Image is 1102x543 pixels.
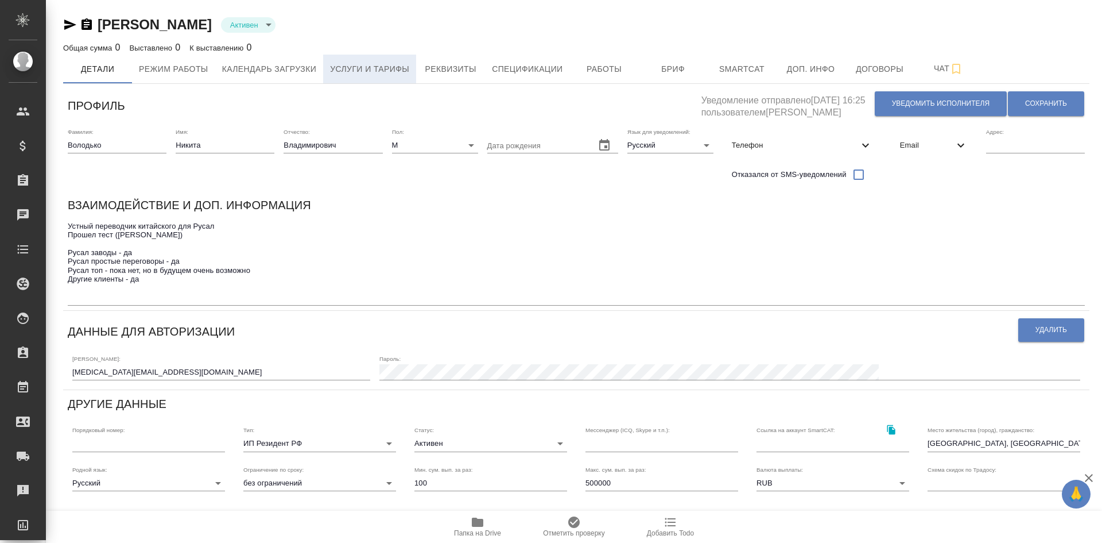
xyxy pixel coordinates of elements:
[72,356,121,361] label: [PERSON_NAME]:
[429,511,526,543] button: Папка на Drive
[72,475,225,491] div: Русский
[646,62,701,76] span: Бриф
[949,62,963,76] svg: Подписаться
[647,529,694,537] span: Добавить Todo
[723,133,882,158] div: Телефон
[892,99,990,109] span: Уведомить исполнителя
[423,62,478,76] span: Реквизиты
[243,428,254,433] label: Тип:
[379,356,401,361] label: Пароль:
[222,62,317,76] span: Календарь загрузки
[227,20,262,30] button: Активен
[526,511,622,543] button: Отметить проверку
[1062,480,1091,509] button: 🙏
[63,44,115,52] p: Общая сумма
[68,196,311,214] h6: Взаимодействие и доп. информация
[732,140,859,151] span: Телефон
[756,428,835,433] label: Ссылка на аккаунт SmartCAT:
[284,129,310,134] label: Отчество:
[68,322,235,341] h6: Данные для авторизации
[1018,318,1084,342] button: Удалить
[900,140,954,151] span: Email
[130,44,176,52] p: Выставлено
[68,395,166,413] h6: Другие данные
[454,529,501,537] span: Папка на Drive
[63,41,121,55] div: 0
[189,44,246,52] p: К выставлению
[80,18,94,32] button: Скопировать ссылку
[68,129,94,134] label: Фамилия:
[715,62,770,76] span: Smartcat
[68,97,125,115] h6: Профиль
[928,428,1034,433] label: Место жительства (город), гражданство:
[130,41,181,55] div: 0
[875,91,1007,116] button: Уведомить исполнителя
[756,467,803,472] label: Валюта выплаты:
[98,17,212,32] a: [PERSON_NAME]
[1008,91,1084,116] button: Сохранить
[68,222,1085,302] textarea: Устный переводчик китайского для Русал Прошел тест ([PERSON_NAME]) Русал заводы - да Русал просты...
[243,436,396,452] div: ИП Резидент РФ
[63,18,77,32] button: Скопировать ссылку для ЯМессенджера
[1025,99,1067,109] span: Сохранить
[392,137,478,153] div: М
[70,62,125,76] span: Детали
[414,428,434,433] label: Статус:
[585,467,646,472] label: Макс. сум. вып. за раз:
[139,62,208,76] span: Режим работы
[492,62,562,76] span: Спецификации
[243,467,304,472] label: Ограничение по сроку:
[1035,325,1067,335] span: Удалить
[1066,482,1086,506] span: 🙏
[414,436,567,452] div: Активен
[627,137,713,153] div: Русский
[627,129,690,134] label: Язык для уведомлений:
[543,529,604,537] span: Отметить проверку
[176,129,188,134] label: Имя:
[891,133,977,158] div: Email
[72,467,107,472] label: Родной язык:
[243,475,396,491] div: без ограничений
[72,428,125,433] label: Порядковый номер:
[392,129,404,134] label: Пол:
[330,62,409,76] span: Услуги и тарифы
[928,467,996,472] label: Схема скидок по Традосу:
[221,17,275,33] div: Активен
[921,61,976,76] span: Чат
[732,169,847,180] span: Отказался от SMS-уведомлений
[585,428,670,433] label: Мессенджер (ICQ, Skype и т.п.):
[414,467,473,472] label: Мин. сум. вып. за раз:
[577,62,632,76] span: Работы
[783,62,839,76] span: Доп. инфо
[879,418,903,441] button: Скопировать ссылку
[189,41,251,55] div: 0
[622,511,719,543] button: Добавить Todo
[701,88,874,119] h5: Уведомление отправлено [DATE] 16:25 пользователем [PERSON_NAME]
[852,62,907,76] span: Договоры
[756,475,909,491] div: RUB
[986,129,1004,134] label: Адрес:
